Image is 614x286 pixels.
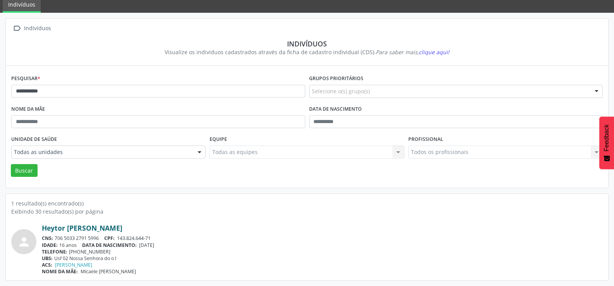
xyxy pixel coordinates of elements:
[11,23,52,34] a:  Indivíduos
[11,23,22,34] i: 
[17,48,597,56] div: Visualize os indivíduos cadastrados através da ficha de cadastro individual (CDS).
[42,242,603,248] div: 16 anos
[11,164,38,177] button: Buscar
[419,48,449,56] span: clique aqui!
[55,262,92,268] a: [PERSON_NAME]
[42,255,603,262] div: Usf 02 Nossa Senhora do o I
[603,124,610,151] span: Feedback
[42,262,52,268] span: ACS:
[42,248,603,255] div: [PHONE_NUMBER]
[11,207,603,216] div: Exibindo 30 resultado(s) por página
[309,103,362,115] label: Data de nascimento
[82,242,137,248] span: DATA DE NASCIMENTO:
[81,268,136,275] span: Micaele [PERSON_NAME]
[42,235,603,241] div: 706 5033 2791 5996
[42,235,53,241] span: CNS:
[17,39,597,48] div: Indivíduos
[17,235,31,249] i: person
[210,134,227,146] label: Equipe
[42,268,78,275] span: NOME DA MÃE:
[117,235,151,241] span: 143.824.644-71
[11,103,45,115] label: Nome da mãe
[42,255,53,262] span: UBS:
[104,235,115,241] span: CPF:
[11,73,40,85] label: Pesquisar
[11,134,57,146] label: Unidade de saúde
[408,134,443,146] label: Profissional
[22,23,52,34] div: Indivíduos
[42,242,58,248] span: IDADE:
[42,248,67,255] span: TELEFONE:
[139,242,154,248] span: [DATE]
[312,87,370,95] span: Selecione o(s) grupo(s)
[599,116,614,169] button: Feedback - Mostrar pesquisa
[376,48,449,56] i: Para saber mais,
[11,199,603,207] div: 1 resultado(s) encontrado(s)
[42,224,122,232] a: Heytor [PERSON_NAME]
[309,73,363,85] label: Grupos prioritários
[14,148,190,156] span: Todas as unidades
